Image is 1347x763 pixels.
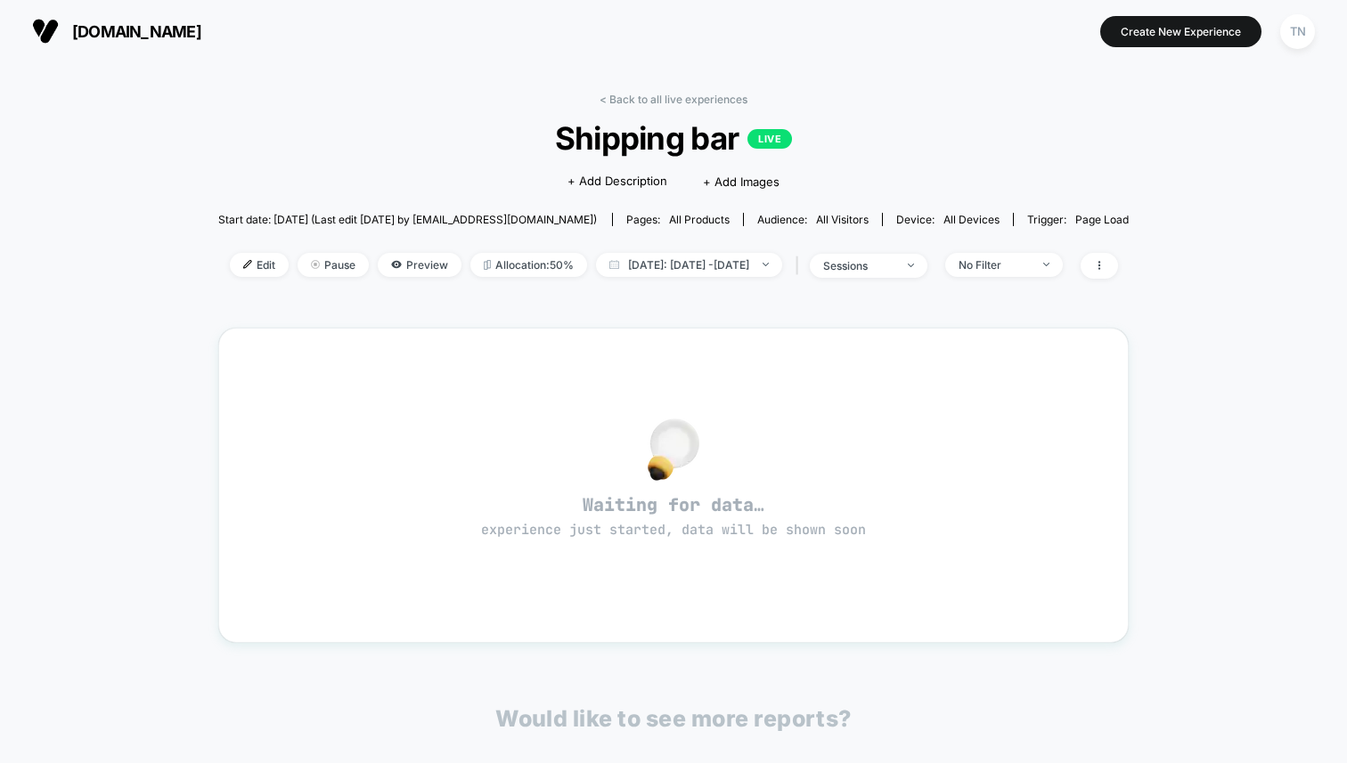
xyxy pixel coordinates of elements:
img: edit [243,260,252,269]
img: end [311,260,320,269]
div: Audience: [757,213,869,226]
span: experience just started, data will be shown soon [481,521,866,539]
a: < Back to all live experiences [600,93,747,106]
span: all products [669,213,730,226]
span: Page Load [1075,213,1129,226]
img: rebalance [484,260,491,270]
div: No Filter [959,258,1030,272]
div: Trigger: [1027,213,1129,226]
span: + Add Description [567,173,667,191]
span: [DOMAIN_NAME] [72,22,201,41]
p: Would like to see more reports? [495,705,852,732]
div: sessions [823,259,894,272]
p: LIVE [747,129,792,149]
span: [DATE]: [DATE] - [DATE] [596,253,782,277]
div: TN [1280,14,1315,49]
span: All Visitors [816,213,869,226]
span: Shipping bar [264,119,1083,157]
span: all devices [943,213,1000,226]
span: Device: [882,213,1013,226]
img: end [1043,263,1049,266]
div: Pages: [626,213,730,226]
button: [DOMAIN_NAME] [27,17,207,45]
img: Visually logo [32,18,59,45]
span: Waiting for data… [250,493,1098,540]
span: | [791,253,810,279]
img: end [763,263,769,266]
button: Create New Experience [1100,16,1261,47]
img: calendar [609,260,619,269]
span: Preview [378,253,461,277]
img: no_data [648,418,699,481]
span: + Add Images [703,175,780,189]
span: Pause [298,253,369,277]
button: TN [1275,13,1320,50]
span: Allocation: 50% [470,253,587,277]
span: Start date: [DATE] (Last edit [DATE] by [EMAIL_ADDRESS][DOMAIN_NAME]) [218,213,597,226]
img: end [908,264,914,267]
span: Edit [230,253,289,277]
